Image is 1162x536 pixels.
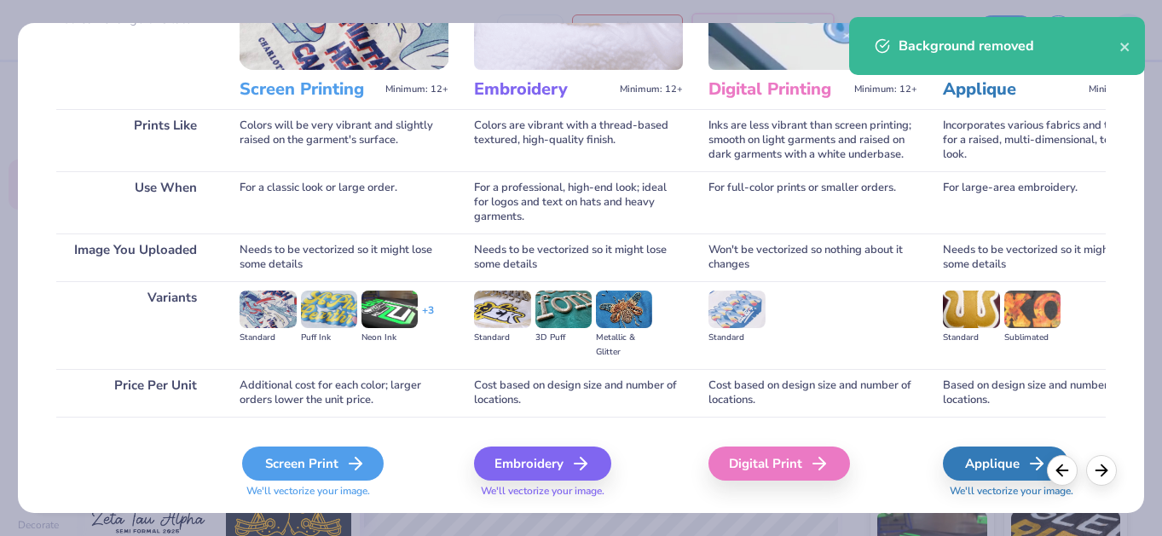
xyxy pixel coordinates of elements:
div: Standard [240,331,296,345]
div: Colors are vibrant with a thread-based textured, high-quality finish. [474,109,683,171]
div: Digital Print [708,447,850,481]
div: For full-color prints or smaller orders. [708,171,917,233]
img: 3D Puff [535,291,592,328]
img: Standard [708,291,765,328]
h3: Embroidery [474,78,613,101]
div: + 3 [422,303,434,332]
span: We'll vectorize your image. [240,484,448,499]
div: Metallic & Glitter [596,331,652,360]
div: Standard [708,331,765,345]
div: For large-area embroidery. [943,171,1152,233]
img: Standard [474,291,530,328]
div: Embroidery [474,447,611,481]
img: Standard [240,291,296,328]
div: Standard [943,331,999,345]
img: Standard [943,291,999,328]
div: Based on design size and number of locations. [943,369,1152,417]
div: Cost based on design size and number of locations. [474,369,683,417]
div: Cost based on design size and number of locations. [708,369,917,417]
div: Applique [943,447,1068,481]
div: Additional cost for each color; larger orders lower the unit price. [240,369,448,417]
div: Sublimated [1004,331,1061,345]
img: Puff Ink [301,291,357,328]
div: Puff Ink [301,331,357,345]
div: Won't be vectorized so nothing about it changes [708,233,917,281]
h3: Digital Printing [708,78,847,101]
div: 3D Puff [535,331,592,345]
div: Variants [56,281,214,369]
div: Screen Print [242,447,384,481]
div: Use When [56,171,214,233]
div: For a professional, high-end look; ideal for logos and text on hats and heavy garments. [474,171,683,233]
h3: Screen Printing [240,78,379,101]
span: Minimum: 12+ [385,84,448,95]
div: Incorporates various fabrics and threads for a raised, multi-dimensional, textured look. [943,109,1152,171]
div: Colors will be very vibrant and slightly raised on the garment's surface. [240,109,448,171]
div: Neon Ink [361,331,418,345]
div: Standard [474,331,530,345]
div: Prints Like [56,109,214,171]
img: Sublimated [1004,291,1061,328]
div: Image You Uploaded [56,233,214,281]
img: Metallic & Glitter [596,291,652,328]
span: We'll vectorize your image. [474,484,683,499]
img: Neon Ink [361,291,418,328]
div: Price Per Unit [56,369,214,417]
div: For a classic look or large order. [240,171,448,233]
span: Minimum: 12+ [620,84,683,95]
div: Background removed [899,36,1119,56]
div: Needs to be vectorized so it might lose some details [240,233,448,281]
button: close [1119,36,1131,56]
span: We'll vectorize your image. [943,484,1152,499]
div: Needs to be vectorized so it might lose some details [474,233,683,281]
div: Needs to be vectorized so it might lose some details [943,233,1152,281]
p: You can change this later. [56,12,214,26]
div: Inks are less vibrant than screen printing; smooth on light garments and raised on dark garments ... [708,109,917,171]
